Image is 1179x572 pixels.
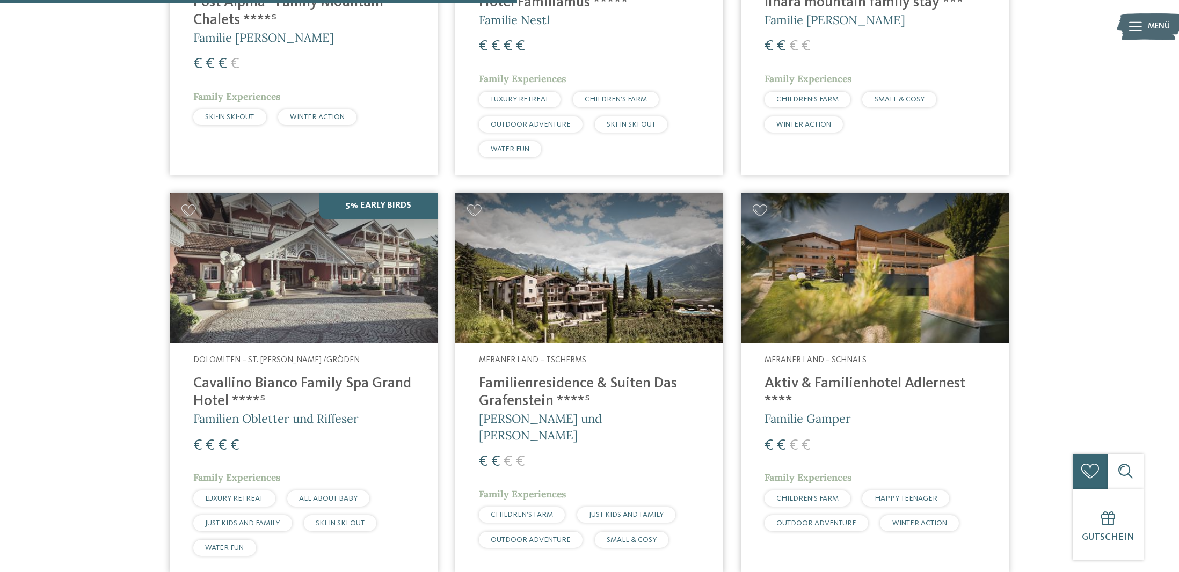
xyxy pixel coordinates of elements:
[765,471,852,483] span: Family Experiences
[504,454,513,470] span: €
[776,495,839,502] span: CHILDREN’S FARM
[777,39,786,54] span: €
[290,113,345,121] span: WINTER ACTION
[765,411,851,426] span: Familie Gamper
[193,438,202,453] span: €
[479,411,602,443] span: [PERSON_NAME] und [PERSON_NAME]
[802,39,811,54] span: €
[479,375,700,410] h4: Familienresidence & Suiten Das Grafenstein ****ˢ
[193,356,360,364] span: Dolomiten – St. [PERSON_NAME] /Gröden
[491,536,571,544] span: OUTDOOR ADVENTURE
[741,193,1009,343] img: Aktiv & Familienhotel Adlernest ****
[776,96,839,103] span: CHILDREN’S FARM
[765,72,852,85] span: Family Experiences
[765,375,985,410] h4: Aktiv & Familienhotel Adlernest ****
[607,121,656,128] span: SKI-IN SKI-OUT
[765,12,905,27] span: Familie [PERSON_NAME]
[777,438,786,453] span: €
[491,145,529,153] span: WATER FUN
[479,488,566,500] span: Family Experiences
[516,454,525,470] span: €
[1082,533,1134,542] span: Gutschein
[491,39,500,54] span: €
[206,438,215,453] span: €
[585,96,647,103] span: CHILDREN’S FARM
[193,375,414,410] h4: Cavallino Bianco Family Spa Grand Hotel ****ˢ
[230,56,239,72] span: €
[789,438,798,453] span: €
[193,471,281,483] span: Family Experiences
[193,411,359,426] span: Familien Obletter und Riffeser
[218,438,227,453] span: €
[1073,489,1144,560] a: Gutschein
[316,519,365,527] span: SKI-IN SKI-OUT
[479,454,488,470] span: €
[205,519,280,527] span: JUST KIDS AND FAMILY
[789,39,798,54] span: €
[479,72,566,85] span: Family Experiences
[776,519,856,527] span: OUTDOOR ADVENTURE
[299,495,358,502] span: ALL ABOUT BABY
[491,511,553,518] span: CHILDREN’S FARM
[206,56,215,72] span: €
[455,193,723,343] img: Familienhotels gesucht? Hier findet ihr die besten!
[193,90,281,102] span: Family Experiences
[892,519,947,527] span: WINTER ACTION
[205,495,263,502] span: LUXURY RETREAT
[193,30,334,45] span: Familie [PERSON_NAME]
[765,39,774,54] span: €
[230,438,239,453] span: €
[776,121,831,128] span: WINTER ACTION
[802,438,811,453] span: €
[516,39,525,54] span: €
[765,356,867,364] span: Meraner Land – Schnals
[205,544,244,552] span: WATER FUN
[875,96,925,103] span: SMALL & COSY
[875,495,937,502] span: HAPPY TEENAGER
[765,438,774,453] span: €
[607,536,657,544] span: SMALL & COSY
[193,56,202,72] span: €
[504,39,513,54] span: €
[491,454,500,470] span: €
[491,121,571,128] span: OUTDOOR ADVENTURE
[589,511,664,518] span: JUST KIDS AND FAMILY
[479,356,586,364] span: Meraner Land – Tscherms
[491,96,549,103] span: LUXURY RETREAT
[218,56,227,72] span: €
[205,113,254,121] span: SKI-IN SKI-OUT
[479,39,488,54] span: €
[170,193,438,343] img: Family Spa Grand Hotel Cavallino Bianco ****ˢ
[479,12,550,27] span: Familie Nestl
